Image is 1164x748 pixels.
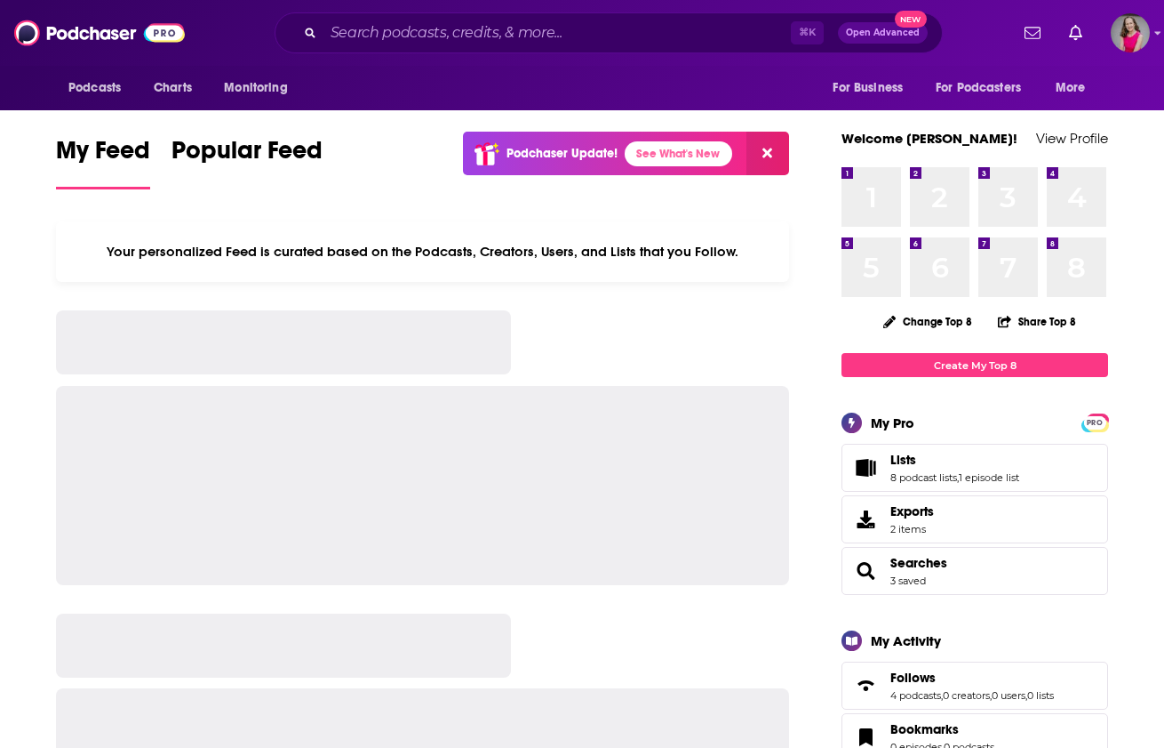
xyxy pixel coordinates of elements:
[959,471,1019,484] a: 1 episode list
[841,547,1108,595] span: Searches
[1084,416,1105,430] span: PRO
[1056,76,1086,101] span: More
[1017,18,1048,48] a: Show notifications dropdown
[890,670,1054,686] a: Follows
[323,19,791,47] input: Search podcasts, credits, & more...
[890,503,934,519] span: Exports
[841,130,1017,147] a: Welcome [PERSON_NAME]!
[992,689,1025,702] a: 0 users
[848,455,883,480] a: Lists
[990,689,992,702] span: ,
[841,444,1108,492] span: Lists
[873,310,983,333] button: Change Top 8
[890,555,947,571] a: Searches
[142,71,203,105] a: Charts
[171,135,323,176] span: Popular Feed
[890,670,936,686] span: Follows
[224,76,287,101] span: Monitoring
[1111,13,1150,52] img: User Profile
[890,721,994,737] a: Bookmarks
[1036,130,1108,147] a: View Profile
[848,673,883,698] a: Follows
[841,353,1108,377] a: Create My Top 8
[924,71,1047,105] button: open menu
[890,689,941,702] a: 4 podcasts
[1111,13,1150,52] span: Logged in as AmyRasdal
[68,76,121,101] span: Podcasts
[871,414,914,431] div: My Pro
[841,662,1108,710] span: Follows
[890,471,957,484] a: 8 podcast lists
[1025,689,1027,702] span: ,
[890,452,1019,468] a: Lists
[890,452,916,468] span: Lists
[890,721,959,737] span: Bookmarks
[171,135,323,189] a: Popular Feed
[936,76,1021,101] span: For Podcasters
[871,632,941,649] div: My Activity
[1062,18,1089,48] a: Show notifications dropdown
[848,559,883,583] a: Searches
[890,575,926,587] a: 3 saved
[275,12,943,53] div: Search podcasts, credits, & more...
[833,76,903,101] span: For Business
[791,21,824,44] span: ⌘ K
[957,471,959,484] span: ,
[14,16,185,50] img: Podchaser - Follow, Share and Rate Podcasts
[625,141,732,166] a: See What's New
[56,135,150,189] a: My Feed
[895,11,927,28] span: New
[1027,689,1054,702] a: 0 lists
[997,304,1077,339] button: Share Top 8
[890,523,934,535] span: 2 items
[846,28,920,37] span: Open Advanced
[1043,71,1108,105] button: open menu
[56,135,150,176] span: My Feed
[506,146,618,161] p: Podchaser Update!
[154,76,192,101] span: Charts
[56,71,144,105] button: open menu
[838,22,928,44] button: Open AdvancedNew
[848,507,883,532] span: Exports
[841,495,1108,543] a: Exports
[1111,13,1150,52] button: Show profile menu
[1084,415,1105,429] a: PRO
[211,71,310,105] button: open menu
[56,221,789,282] div: Your personalized Feed is curated based on the Podcasts, Creators, Users, and Lists that you Follow.
[820,71,925,105] button: open menu
[941,689,943,702] span: ,
[943,689,990,702] a: 0 creators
